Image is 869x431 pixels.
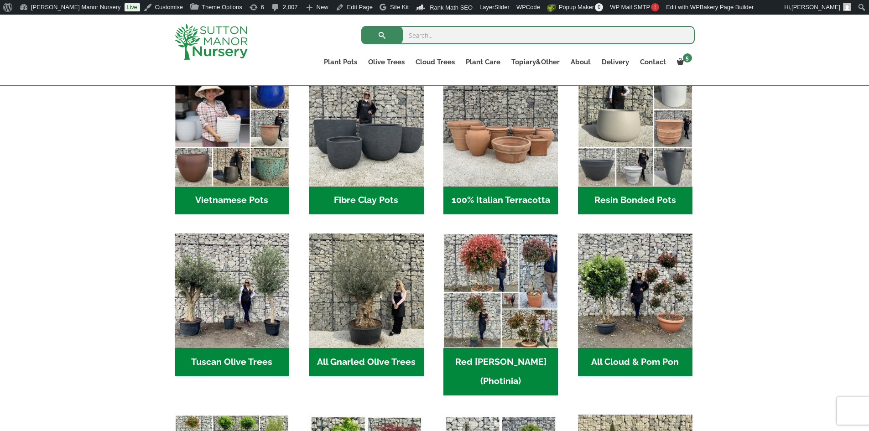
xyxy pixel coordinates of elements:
a: Plant Pots [318,56,363,68]
img: Home - 7716AD77 15EA 4607 B135 B37375859F10 [175,234,289,348]
img: Home - 6E921A5B 9E2F 4B13 AB99 4EF601C89C59 1 105 c [175,72,289,186]
a: 5 [671,56,695,68]
span: Rank Math SEO [430,4,473,11]
span: Site Kit [390,4,409,10]
input: Search... [361,26,695,44]
a: Live [125,3,140,11]
img: Home - 1B137C32 8D99 4B1A AA2F 25D5E514E47D 1 105 c [443,72,558,186]
img: Home - A124EB98 0980 45A7 B835 C04B779F7765 [578,234,692,348]
a: Visit product category Resin Bonded Pots [578,72,692,214]
h2: All Cloud & Pom Pon [578,348,692,376]
a: Topiary&Other [506,56,565,68]
a: About [565,56,596,68]
a: Visit product category Tuscan Olive Trees [175,234,289,376]
a: Delivery [596,56,635,68]
h2: Resin Bonded Pots [578,187,692,215]
img: Home - 5833C5B7 31D0 4C3A 8E42 DB494A1738DB [309,234,423,348]
a: Visit product category All Cloud & Pom Pon [578,234,692,376]
a: Olive Trees [363,56,410,68]
a: Plant Care [460,56,506,68]
span: ! [651,3,659,11]
a: Visit product category Fibre Clay Pots [309,72,423,214]
h2: 100% Italian Terracotta [443,187,558,215]
a: Contact [635,56,671,68]
h2: All Gnarled Olive Trees [309,348,423,376]
a: Visit product category All Gnarled Olive Trees [309,234,423,376]
a: Visit product category 100% Italian Terracotta [443,72,558,214]
a: Visit product category Vietnamese Pots [175,72,289,214]
span: [PERSON_NAME] [791,4,840,10]
h2: Fibre Clay Pots [309,187,423,215]
h2: Red [PERSON_NAME] (Photinia) [443,348,558,395]
img: Home - 67232D1B A461 444F B0F6 BDEDC2C7E10B 1 105 c [578,72,692,186]
a: Cloud Trees [410,56,460,68]
span: 0 [595,3,603,11]
a: Visit product category Red Robin (Photinia) [443,234,558,395]
img: Home - F5A23A45 75B5 4929 8FB2 454246946332 [443,234,558,348]
h2: Vietnamese Pots [175,187,289,215]
img: logo [175,24,248,60]
span: 5 [683,53,692,62]
h2: Tuscan Olive Trees [175,348,289,376]
img: Home - 8194B7A3 2818 4562 B9DD 4EBD5DC21C71 1 105 c 1 [309,72,423,186]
